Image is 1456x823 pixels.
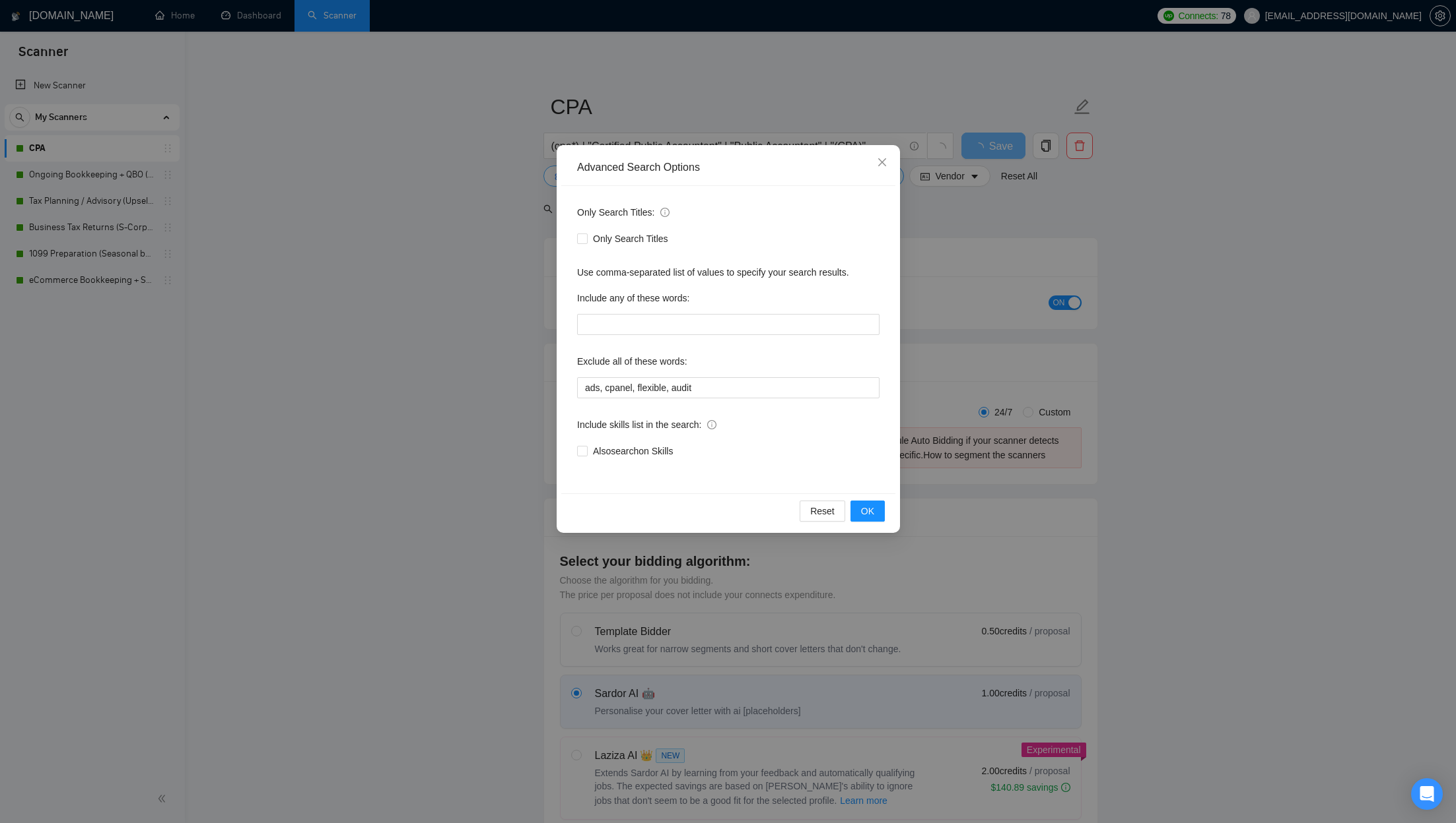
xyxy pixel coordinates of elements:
span: info-circle [660,208,670,217]
span: Only Search Titles [588,231,674,246]
button: Reset [800,501,845,522]
label: Exclude all of these words: [577,351,687,372]
span: Reset [810,504,835,518]
span: close [877,157,887,168]
div: Use comma-separated list of values to specify your search results. [577,265,880,280]
div: Open Intercom Messenger [1411,778,1443,810]
span: Also search on Skills [588,444,678,458]
span: Only Search Titles: [577,205,670,220]
span: OK [860,504,874,518]
div: Advanced Search Options [577,160,880,175]
button: Close [864,145,900,181]
label: Include any of these words: [577,288,689,309]
span: info-circle [707,420,716,429]
span: Include skills list in the search: [577,417,716,432]
button: OK [850,501,884,522]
